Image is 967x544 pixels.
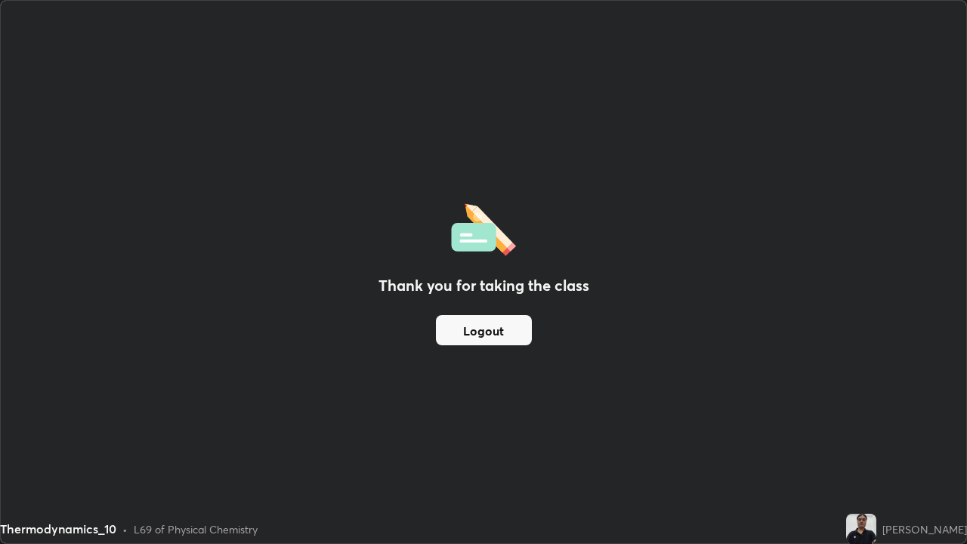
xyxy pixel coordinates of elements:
[436,315,532,345] button: Logout
[451,199,516,256] img: offlineFeedback.1438e8b3.svg
[122,521,128,537] div: •
[134,521,258,537] div: L69 of Physical Chemistry
[846,514,876,544] img: 2746b4ae3dd242b0847139de884b18c5.jpg
[378,274,589,297] h2: Thank you for taking the class
[882,521,967,537] div: [PERSON_NAME]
